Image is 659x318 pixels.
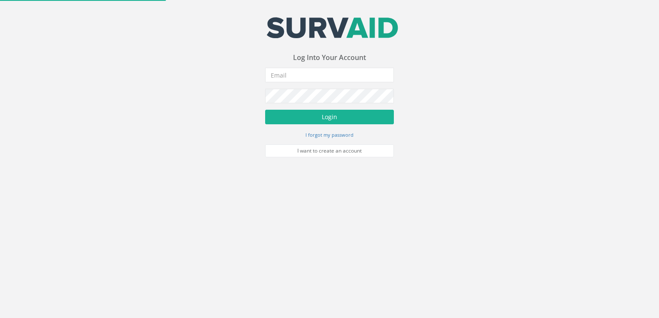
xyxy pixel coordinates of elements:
a: I forgot my password [305,131,354,138]
small: I forgot my password [305,132,354,138]
button: Login [265,110,394,124]
a: I want to create an account [265,144,394,157]
h3: Log Into Your Account [265,54,394,62]
input: Email [265,68,394,82]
